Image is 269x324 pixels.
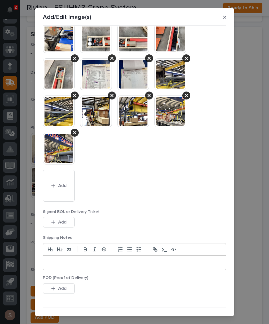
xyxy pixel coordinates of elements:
span: Add [58,183,66,189]
span: Shipping Notes [43,236,72,240]
button: Add [43,217,75,227]
span: POD (Proof of Delivery) [43,276,88,280]
span: Signed BOL or Delivery Ticket [43,210,100,214]
button: Add [43,170,75,202]
span: Add [58,219,66,225]
button: Add [43,283,75,294]
p: Add/Edit Image(s) [43,14,91,21]
span: Add [58,286,66,292]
